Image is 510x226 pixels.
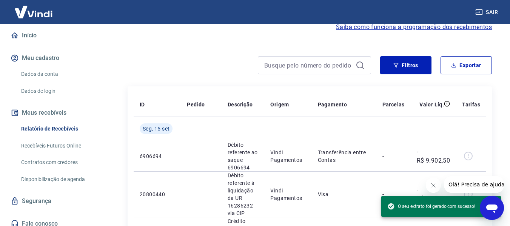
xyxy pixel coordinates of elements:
[382,152,405,160] p: -
[318,191,370,198] p: Visa
[18,138,104,154] a: Recebíveis Futuros Online
[387,203,475,210] span: O seu extrato foi gerado com sucesso!
[480,196,504,220] iframe: Botão para abrir a janela de mensagens
[9,105,104,121] button: Meus recebíveis
[426,178,441,193] iframe: Fechar mensagem
[382,101,405,108] p: Parcelas
[9,50,104,66] button: Meu cadastro
[380,56,431,74] button: Filtros
[187,101,205,108] p: Pedido
[270,149,305,164] p: Vindi Pagamentos
[18,121,104,137] a: Relatório de Recebíveis
[474,5,501,19] button: Sair
[417,147,450,165] p: -R$ 9.902,50
[228,101,253,108] p: Descrição
[140,101,145,108] p: ID
[441,56,492,74] button: Exportar
[270,101,289,108] p: Origem
[264,60,353,71] input: Busque pelo número do pedido
[18,155,104,170] a: Contratos com credores
[9,0,58,23] img: Vindi
[140,152,175,160] p: 6906694
[143,125,169,132] span: Seg, 15 set
[140,191,175,198] p: 20800440
[228,172,258,217] p: Débito referente à liquidação da UR 16286232 via CIP
[9,27,104,44] a: Início
[419,101,444,108] p: Valor Líq.
[462,101,480,108] p: Tarifas
[417,185,450,203] p: -R$ 1.691,10
[5,5,63,11] span: Olá! Precisa de ajuda?
[318,149,370,164] p: Transferência entre Contas
[382,191,405,198] p: -
[18,66,104,82] a: Dados da conta
[318,101,347,108] p: Pagamento
[18,83,104,99] a: Dados de login
[336,23,492,32] a: Saiba como funciona a programação dos recebimentos
[270,187,305,202] p: Vindi Pagamentos
[444,176,504,193] iframe: Mensagem da empresa
[228,141,258,171] p: Débito referente ao saque 6906694
[9,193,104,209] a: Segurança
[18,172,104,187] a: Disponibilização de agenda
